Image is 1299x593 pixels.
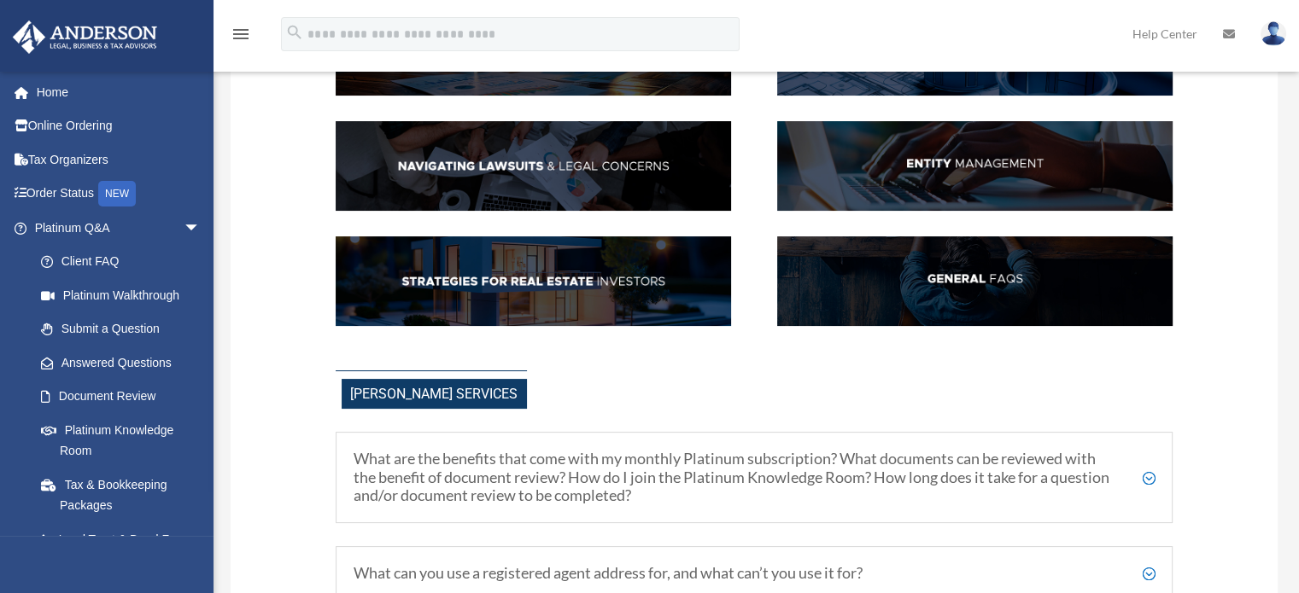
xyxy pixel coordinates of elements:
[24,312,226,346] a: Submit a Question
[342,379,527,409] span: [PERSON_NAME] Services
[8,20,162,54] img: Anderson Advisors Platinum Portal
[336,121,731,211] img: NavLaw_hdr
[231,30,251,44] a: menu
[1261,21,1286,46] img: User Pic
[354,564,1156,583] h5: What can you use a registered agent address for, and what can’t you use it for?
[184,211,218,246] span: arrow_drop_down
[24,278,226,312] a: Platinum Walkthrough
[777,121,1173,211] img: EntManag_hdr
[12,109,226,143] a: Online Ordering
[12,211,226,245] a: Platinum Q&Aarrow_drop_down
[24,413,226,468] a: Platinum Knowledge Room
[285,23,304,42] i: search
[354,450,1156,505] h5: What are the benefits that come with my monthly Platinum subscription? What documents can be revi...
[24,380,226,414] a: Document Review
[12,177,226,212] a: Order StatusNEW
[777,236,1173,326] img: GenFAQ_hdr
[24,522,226,556] a: Land Trust & Deed Forum
[24,468,226,522] a: Tax & Bookkeeping Packages
[336,236,731,326] img: StratsRE_hdr
[12,142,226,177] a: Tax Organizers
[24,346,226,380] a: Answered Questions
[98,181,136,206] div: NEW
[231,24,251,44] i: menu
[12,75,226,109] a: Home
[24,245,218,279] a: Client FAQ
